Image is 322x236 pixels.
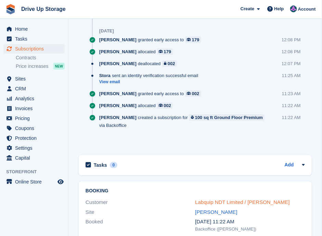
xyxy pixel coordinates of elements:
span: Capital [15,153,56,163]
span: [PERSON_NAME] [99,114,137,121]
span: Settings [15,143,56,153]
a: 179 [157,48,173,55]
div: 11:22 AM [282,102,301,109]
div: Site [86,208,195,216]
div: created a subscription for via Backoffice [99,114,282,129]
a: Price increases NEW [16,62,65,70]
div: 12:07 PM [282,60,301,67]
a: menu [3,143,65,153]
span: Account [298,6,316,13]
span: [PERSON_NAME] [99,36,137,43]
span: Tasks [15,34,56,44]
div: 179 [164,48,171,55]
span: [PERSON_NAME] [99,102,137,109]
span: [PERSON_NAME] [99,48,137,55]
span: Storefront [6,168,68,175]
span: Pricing [15,114,56,123]
div: granted early access to [99,36,205,43]
div: Backoffice ([PERSON_NAME]) [195,226,305,233]
span: Create [241,5,254,12]
a: menu [3,123,65,133]
span: CRM [15,84,56,93]
a: 002 [185,90,201,97]
div: [DATE] 11:22 AM [195,218,305,226]
a: 002 [157,102,173,109]
span: Stora [99,72,111,79]
div: sent an identity verification successful email [99,72,202,79]
div: 11:25 AM [282,72,301,79]
div: allocated [99,102,176,109]
a: Labquip NDT Limited / [PERSON_NAME] [195,199,290,205]
div: 0 [110,162,118,168]
a: Contracts [16,55,65,61]
div: 12:08 PM [282,36,301,43]
span: Invoices [15,104,56,113]
span: Analytics [15,94,56,103]
span: [PERSON_NAME] [99,60,137,67]
span: Protection [15,133,56,143]
div: NEW [53,63,65,70]
span: Price increases [16,63,49,70]
a: View email [99,79,202,85]
span: Home [15,24,56,34]
a: menu [3,44,65,54]
div: [DATE] [99,28,114,34]
a: 002 [162,60,177,67]
a: menu [3,133,65,143]
div: deallocated [99,60,180,67]
div: 11:22 AM [282,114,301,121]
a: Drive Up Storage [18,3,68,15]
span: Coupons [15,123,56,133]
span: [PERSON_NAME] [99,90,137,97]
a: menu [3,94,65,103]
a: menu [3,153,65,163]
a: menu [3,104,65,113]
div: 11:23 AM [282,90,301,97]
div: 002 [168,60,175,67]
a: menu [3,177,65,187]
a: 179 [185,36,201,43]
div: Customer [86,198,195,206]
a: menu [3,24,65,34]
a: menu [3,114,65,123]
h2: Booking [86,188,305,194]
div: Booked [86,218,195,232]
img: stora-icon-8386f47178a22dfd0bd8f6a31ec36ba5ce8667c1dd55bd0f319d3a0aa187defe.svg [5,4,16,14]
a: Preview store [56,178,65,186]
span: Subscriptions [15,44,56,54]
h2: Tasks [94,162,107,168]
div: 100 sq ft Ground Floor Premium [195,114,263,121]
a: [PERSON_NAME] [195,209,237,215]
span: Sites [15,74,56,84]
a: menu [3,74,65,84]
div: allocated [99,48,176,55]
div: 002 [192,90,199,97]
div: 002 [164,102,171,109]
div: 12:08 PM [282,48,301,55]
div: 179 [192,36,199,43]
a: menu [3,84,65,93]
img: Andy [290,5,297,12]
a: Add [285,161,294,169]
a: 100 sq ft Ground Floor Premium [189,114,265,121]
div: granted early access to [99,90,205,97]
span: Online Store [15,177,56,187]
span: Help [274,5,284,12]
a: menu [3,34,65,44]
